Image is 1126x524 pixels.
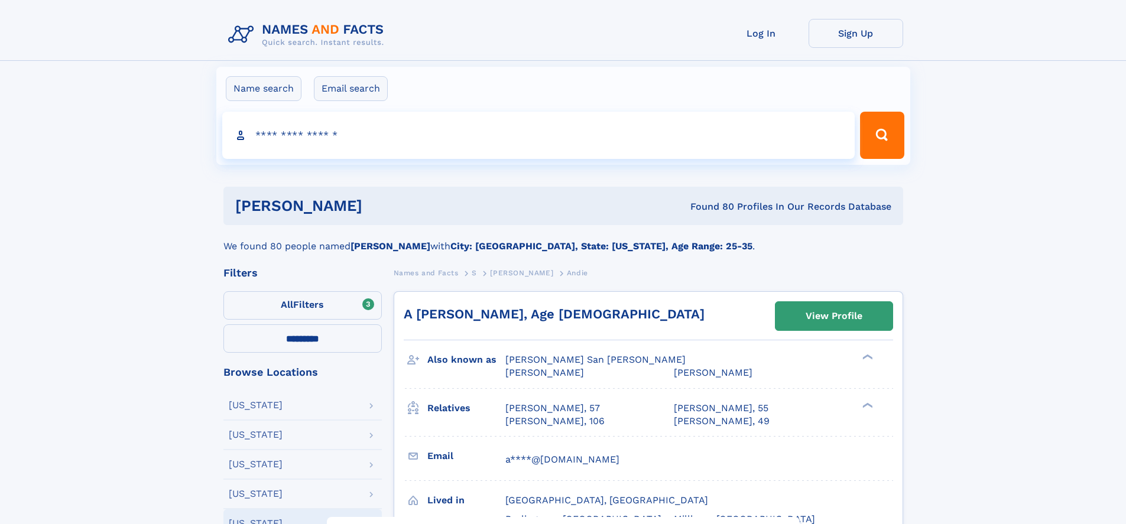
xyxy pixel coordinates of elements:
div: [US_STATE] [229,401,283,410]
h1: [PERSON_NAME] [235,198,527,213]
a: [PERSON_NAME], 49 [674,415,770,428]
h3: Relatives [427,398,505,418]
a: [PERSON_NAME], 55 [674,402,768,415]
a: Log In [714,19,809,48]
a: [PERSON_NAME], 57 [505,402,600,415]
label: Filters [223,291,382,320]
a: View Profile [775,302,893,330]
b: City: [GEOGRAPHIC_DATA], State: [US_STATE], Age Range: 25-35 [450,240,752,252]
input: search input [222,112,855,159]
label: Email search [314,76,388,101]
label: Name search [226,76,301,101]
button: Search Button [860,112,904,159]
b: [PERSON_NAME] [351,240,430,252]
span: [PERSON_NAME] [674,367,752,378]
div: We found 80 people named with . [223,225,903,253]
a: Names and Facts [394,265,459,280]
span: [PERSON_NAME] [490,269,553,277]
div: ❯ [859,401,874,409]
a: [PERSON_NAME], 106 [505,415,605,428]
span: All [281,299,293,310]
span: S [472,269,477,277]
div: Found 80 Profiles In Our Records Database [526,200,891,213]
div: [US_STATE] [229,460,283,469]
div: [US_STATE] [229,489,283,499]
h3: Also known as [427,350,505,370]
a: A [PERSON_NAME], Age [DEMOGRAPHIC_DATA] [404,307,705,321]
div: Browse Locations [223,367,382,377]
a: [PERSON_NAME] [490,265,553,280]
div: View Profile [806,302,862,330]
a: Sign Up [809,19,903,48]
div: ❯ [859,353,874,361]
h3: Email [427,446,505,466]
span: Andie [567,269,588,277]
h3: Lived in [427,490,505,510]
div: [US_STATE] [229,430,283,440]
img: Logo Names and Facts [223,19,394,51]
span: [GEOGRAPHIC_DATA], [GEOGRAPHIC_DATA] [505,494,708,506]
span: [PERSON_NAME] San [PERSON_NAME] [505,354,686,365]
span: [PERSON_NAME] [505,367,584,378]
a: S [472,265,477,280]
div: Filters [223,268,382,278]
